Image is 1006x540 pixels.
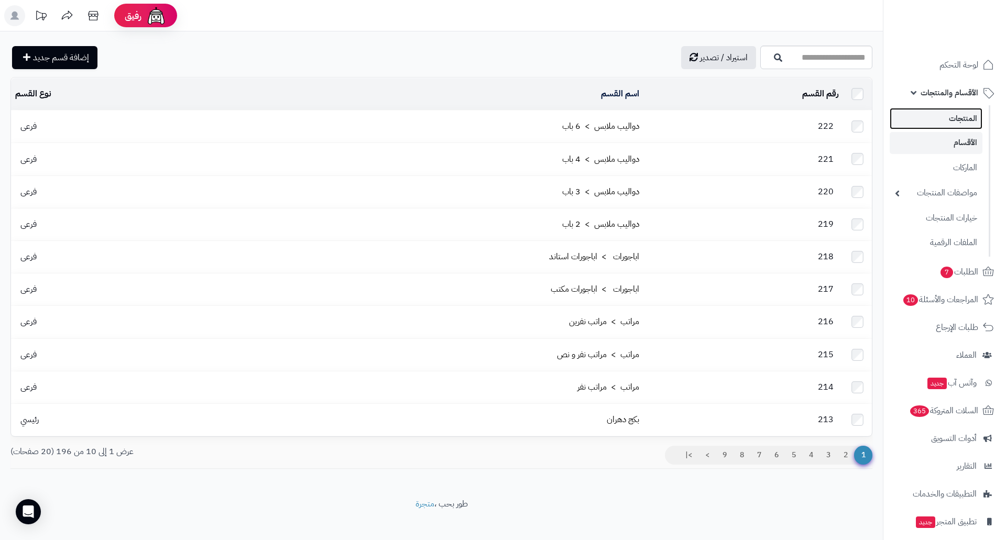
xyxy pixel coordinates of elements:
a: المراجعات والأسئلة10 [890,287,1000,312]
span: فرعى [15,153,42,166]
span: 218 [813,250,839,263]
a: أدوات التسويق [890,426,1000,451]
a: لوحة التحكم [890,52,1000,78]
a: 3 [819,446,837,465]
a: 7 [750,446,768,465]
span: 219 [813,218,839,230]
a: تحديثات المنصة [28,5,54,29]
span: التقارير [957,459,977,473]
a: مواصفات المنتجات [890,182,982,204]
span: فرعى [15,381,42,393]
a: التقارير [890,454,1000,479]
a: مراتب > مراتب نفر [577,381,639,393]
span: السلات المتروكة [909,403,978,418]
a: خيارات المنتجات [890,207,982,229]
a: العملاء [890,343,1000,368]
a: 4 [802,446,820,465]
span: رئيسي [15,413,44,426]
span: 10 [903,294,918,306]
a: 2 [837,446,855,465]
a: السلات المتروكة365 [890,398,1000,423]
span: فرعى [15,283,42,295]
a: التطبيقات والخدمات [890,481,1000,506]
a: الأقسام [890,132,982,153]
div: Open Intercom Messenger [16,499,41,524]
span: فرعى [15,250,42,263]
a: اسم القسم [601,87,639,100]
div: رقم القسم [648,88,838,100]
a: مراتب > مراتب نفر و نص [557,348,639,361]
span: فرعى [15,315,42,328]
a: الماركات [890,157,982,179]
span: الأقسام والمنتجات [921,85,978,100]
span: لوحة التحكم [939,58,978,72]
span: 215 [813,348,839,361]
span: الطلبات [939,265,978,279]
a: >| [679,446,699,465]
a: المنتجات [890,108,982,129]
span: 222 [813,120,839,133]
a: > [698,446,716,465]
span: تطبيق المتجر [915,514,977,529]
a: 6 [768,446,785,465]
span: 365 [910,405,929,417]
span: طلبات الإرجاع [936,320,978,335]
span: العملاء [956,348,977,362]
a: 9 [716,446,734,465]
span: فرعى [15,348,42,361]
div: عرض 1 إلى 10 من 196 (20 صفحات) [3,446,442,458]
a: الملفات الرقمية [890,232,982,254]
span: 213 [813,413,839,426]
a: استيراد / تصدير [681,46,756,69]
img: logo-2.png [935,29,996,51]
a: وآتس آبجديد [890,370,1000,395]
a: مراتب > مراتب نفرين [569,315,639,328]
a: إضافة قسم جديد [12,46,97,69]
span: فرعى [15,120,42,133]
span: جديد [916,516,935,528]
a: 8 [733,446,751,465]
span: 216 [813,315,839,328]
a: الطلبات7 [890,259,1000,284]
a: تطبيق المتجرجديد [890,509,1000,534]
span: 220 [813,185,839,198]
a: 5 [785,446,803,465]
a: دواليب ملابس > 2 باب [562,218,639,230]
span: 1 [854,446,872,465]
a: دواليب ملابس > 6 باب [562,120,639,133]
a: اباجورات > اباجورات استاند [549,250,639,263]
span: 214 [813,381,839,393]
span: أدوات التسويق [931,431,977,446]
a: اباجورات > اباجورات مكتب [551,283,639,295]
span: 221 [813,153,839,166]
span: المراجعات والأسئلة [902,292,978,307]
td: نوع القسم [11,78,208,110]
span: رفيق [125,9,141,22]
span: التطبيقات والخدمات [913,487,977,501]
span: إضافة قسم جديد [33,51,89,64]
span: فرعى [15,218,42,230]
span: وآتس آب [926,376,977,390]
span: 7 [941,267,953,278]
a: دواليب ملابس > 4 باب [562,153,639,166]
a: متجرة [415,498,434,510]
a: بكج دهران [607,413,639,426]
span: فرعى [15,185,42,198]
span: استيراد / تصدير [700,51,748,64]
span: جديد [927,378,947,389]
img: ai-face.png [146,5,167,26]
span: 217 [813,283,839,295]
a: دواليب ملابس > 3 باب [562,185,639,198]
a: طلبات الإرجاع [890,315,1000,340]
